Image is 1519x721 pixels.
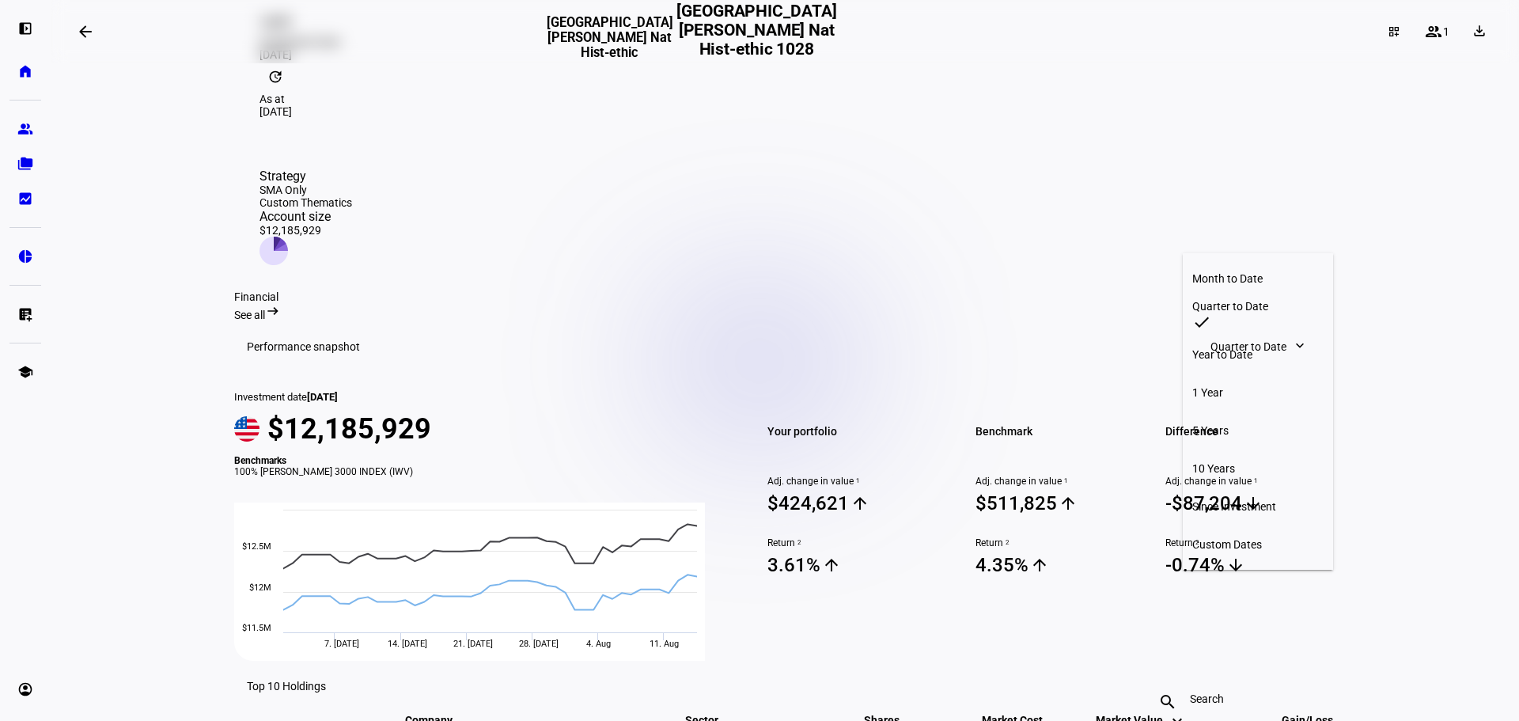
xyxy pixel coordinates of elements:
[1192,424,1324,437] div: 5 Years
[1192,462,1324,475] div: 10 Years
[1192,538,1324,551] div: Custom Dates
[1192,348,1324,361] div: Year to Date
[1192,500,1324,513] div: Since Investment
[1192,386,1324,399] div: 1 Year
[1192,313,1211,332] mat-icon: check
[1192,272,1324,285] div: Month to Date
[1192,300,1324,313] div: Quarter to Date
